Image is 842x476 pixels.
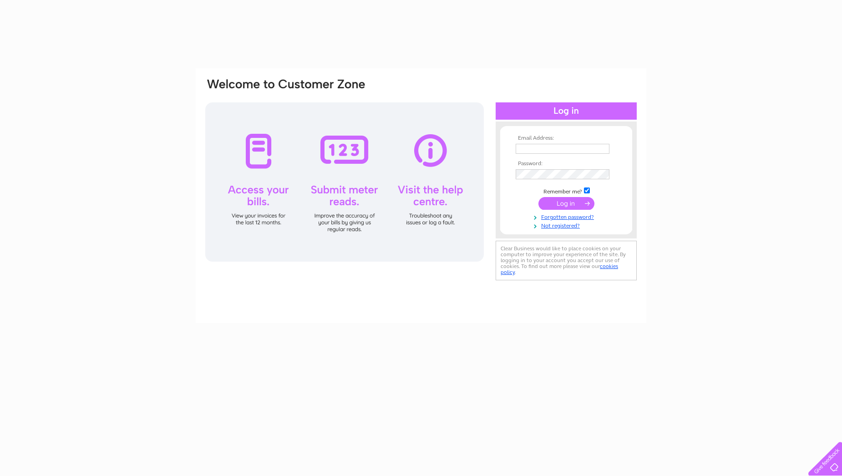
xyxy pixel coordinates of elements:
[513,135,619,142] th: Email Address:
[513,186,619,195] td: Remember me?
[516,221,619,229] a: Not registered?
[513,161,619,167] th: Password:
[496,241,637,280] div: Clear Business would like to place cookies on your computer to improve your experience of the sit...
[501,263,618,275] a: cookies policy
[538,197,594,210] input: Submit
[516,212,619,221] a: Forgotten password?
